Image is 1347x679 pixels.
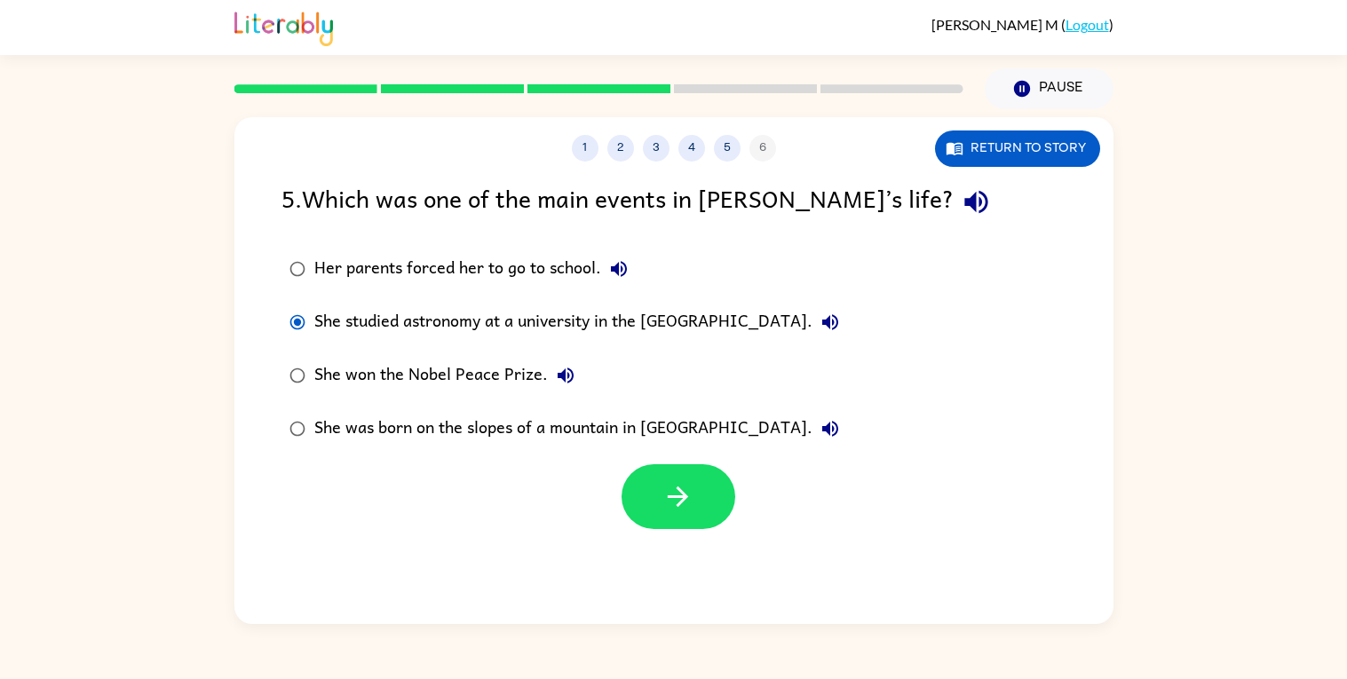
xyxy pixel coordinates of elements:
[931,16,1113,33] div: ( )
[935,130,1100,167] button: Return to story
[643,135,670,162] button: 3
[607,135,634,162] button: 2
[234,7,333,46] img: Literably
[985,68,1113,109] button: Pause
[314,411,848,446] div: She was born on the slopes of a mountain in [GEOGRAPHIC_DATA].
[1066,16,1109,33] a: Logout
[548,358,583,393] button: She won the Nobel Peace Prize.
[601,251,637,287] button: Her parents forced her to go to school.
[281,179,1066,225] div: 5 . Which was one of the main events in [PERSON_NAME]’s life?
[714,135,741,162] button: 5
[931,16,1061,33] span: [PERSON_NAME] M
[314,251,637,287] div: Her parents forced her to go to school.
[678,135,705,162] button: 4
[314,304,848,340] div: She studied astronomy at a university in the [GEOGRAPHIC_DATA].
[812,304,848,340] button: She studied astronomy at a university in the [GEOGRAPHIC_DATA].
[572,135,598,162] button: 1
[812,411,848,446] button: She was born on the slopes of a mountain in [GEOGRAPHIC_DATA].
[314,358,583,393] div: She won the Nobel Peace Prize.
